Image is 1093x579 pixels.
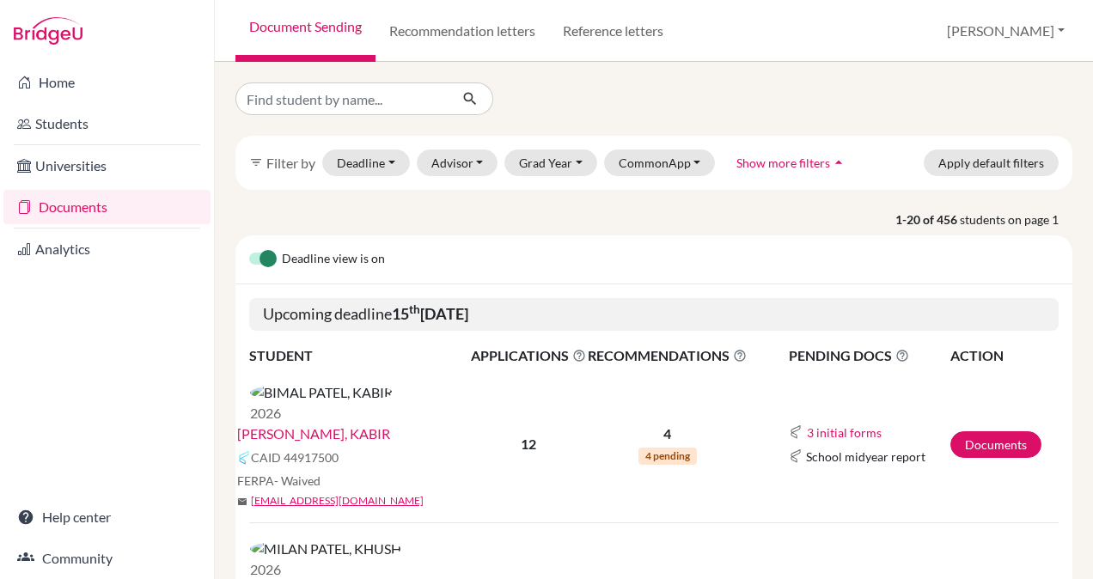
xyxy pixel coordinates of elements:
[504,149,597,176] button: Grad Year
[806,448,925,466] span: School midyear report
[950,431,1041,458] a: Documents
[250,539,401,559] img: MILAN PATEL, KHUSH
[604,149,716,176] button: CommonApp
[3,65,211,100] a: Home
[950,344,1059,367] th: ACTION
[895,210,960,229] strong: 1-20 of 456
[789,425,803,439] img: Common App logo
[237,472,321,490] span: FERPA
[924,149,1059,176] button: Apply default filters
[3,190,211,224] a: Documents
[251,448,339,466] span: CAID 44917500
[471,345,586,366] span: APPLICATIONS
[3,232,211,266] a: Analytics
[249,344,470,367] th: STUDENT
[409,302,420,316] sup: th
[789,345,949,366] span: PENDING DOCS
[722,149,862,176] button: Show more filtersarrow_drop_up
[736,155,830,170] span: Show more filters
[274,473,321,488] span: - Waived
[939,15,1072,47] button: [PERSON_NAME]
[830,154,847,171] i: arrow_drop_up
[237,451,251,465] img: Common App logo
[251,493,424,509] a: [EMAIL_ADDRESS][DOMAIN_NAME]
[237,497,247,507] span: mail
[3,107,211,141] a: Students
[14,17,82,45] img: Bridge-U
[638,448,697,465] span: 4 pending
[250,403,393,424] p: 2026
[250,382,393,403] img: BIMAL PATEL, KABIR
[521,436,536,452] b: 12
[282,249,385,270] span: Deadline view is on
[249,155,263,169] i: filter_list
[3,500,211,534] a: Help center
[249,298,1059,331] h5: Upcoming deadline
[3,149,211,183] a: Universities
[322,149,410,176] button: Deadline
[806,423,882,442] button: 3 initial forms
[235,82,449,115] input: Find student by name...
[266,155,315,171] span: Filter by
[789,449,803,463] img: Common App logo
[3,541,211,576] a: Community
[392,304,468,323] b: 15 [DATE]
[237,424,390,444] a: [PERSON_NAME], KABIR
[417,149,498,176] button: Advisor
[960,210,1072,229] span: students on page 1
[588,345,747,366] span: RECOMMENDATIONS
[588,424,747,444] p: 4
